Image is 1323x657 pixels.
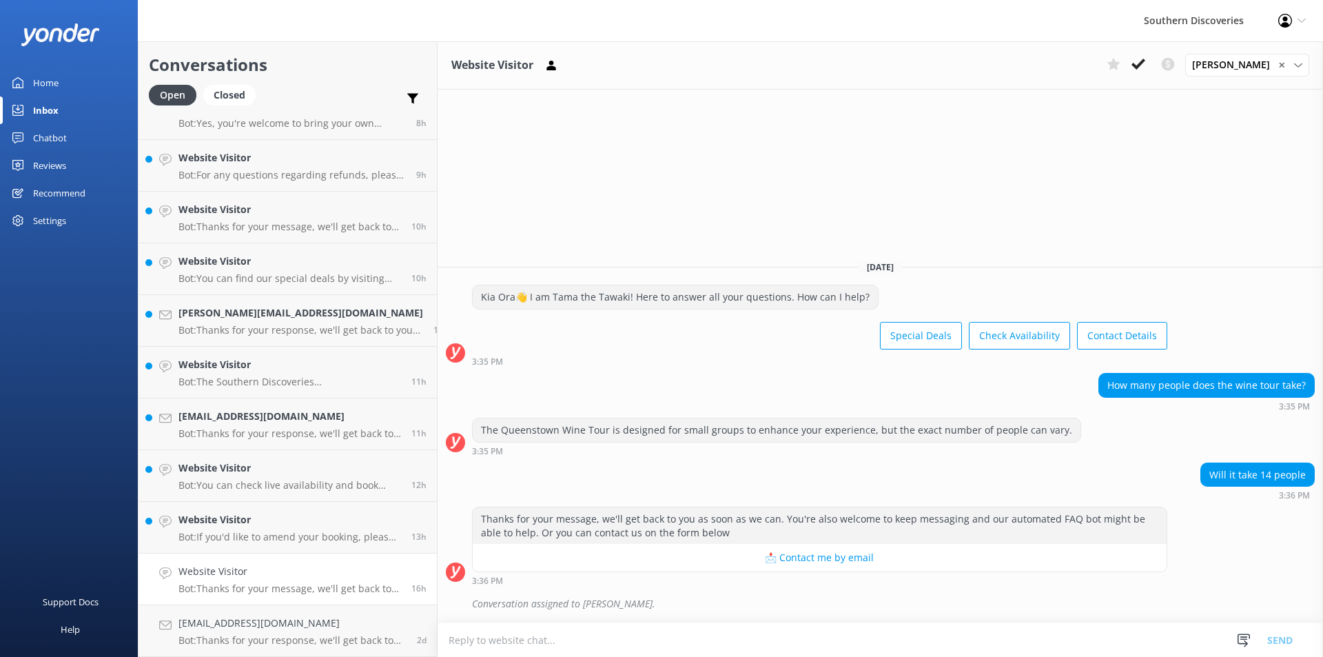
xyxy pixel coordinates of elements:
h4: [PERSON_NAME][EMAIL_ADDRESS][DOMAIN_NAME] [178,305,423,321]
div: Home [33,69,59,97]
p: Bot: Thanks for your message, we'll get back to you as soon as we can. You're also welcome to kee... [178,583,401,595]
span: Sep 29 2025 10:40pm (UTC +13:00) Pacific/Auckland [417,634,427,646]
button: Contact Details [1077,322,1167,350]
div: Oct 01 2025 03:35pm (UTC +13:00) Pacific/Auckland [1098,401,1315,411]
h2: Conversations [149,52,427,78]
div: Will it take 14 people [1201,463,1314,487]
p: Bot: You can check live availability and book your Milford Sound adventure on our website. [178,479,401,492]
div: Recommend [33,179,85,207]
button: 📩 Contact me by email [473,544,1167,572]
span: Oct 01 2025 10:13pm (UTC +13:00) Pacific/Auckland [416,169,427,181]
span: Oct 01 2025 07:18pm (UTC +13:00) Pacific/Auckland [411,479,427,491]
div: Reviews [33,152,66,179]
div: Conversation assigned to [PERSON_NAME]. [472,592,1315,616]
span: Oct 01 2025 09:48pm (UTC +13:00) Pacific/Auckland [411,272,427,284]
p: Bot: Thanks for your response, we'll get back to you as soon as we can during opening hours. [178,427,401,440]
div: Oct 01 2025 03:35pm (UTC +13:00) Pacific/Auckland [472,446,1081,456]
a: Website VisitorBot:Thanks for your message, we'll get back to you as soon as we can. You're also ... [139,192,437,243]
div: How many people does the wine tour take? [1099,374,1314,397]
h4: Website Visitor [178,564,401,579]
div: Oct 01 2025 03:35pm (UTC +13:00) Pacific/Auckland [472,356,1167,366]
span: Oct 01 2025 03:36pm (UTC +13:00) Pacific/Auckland [411,583,427,594]
a: Website VisitorBot:Thanks for your message, we'll get back to you as soon as we can. You're also ... [139,554,437,605]
div: Inbox [33,97,59,124]
div: Thanks for your message, we'll get back to you as soon as we can. You're also welcome to keep mes... [473,507,1167,544]
strong: 3:36 PM [472,577,503,585]
p: Bot: For any questions regarding refunds, please contact us directly: Southern Discoveries team b... [178,169,406,181]
h4: Website Visitor [178,150,406,165]
div: Closed [203,85,256,105]
span: Oct 01 2025 11:26pm (UTC +13:00) Pacific/Auckland [416,117,427,129]
h4: [EMAIL_ADDRESS][DOMAIN_NAME] [178,409,401,424]
h3: Website Visitor [451,57,533,74]
p: Bot: You can find our special deals by visiting [URL][DOMAIN_NAME]. [178,272,401,285]
button: Check Availability [969,322,1070,350]
a: Website VisitorBot:The Southern Discoveries [GEOGRAPHIC_DATA] is located right next to [GEOGRAPHI... [139,347,437,398]
a: Closed [203,87,263,102]
span: Oct 01 2025 09:56pm (UTC +13:00) Pacific/Auckland [411,221,427,232]
span: Oct 01 2025 08:22pm (UTC +13:00) Pacific/Auckland [411,376,427,387]
div: Chatbot [33,124,67,152]
a: Website VisitorBot:If you'd like to amend your booking, please contact our reservations team at [... [139,502,437,554]
h4: Website Visitor [178,202,401,217]
span: [DATE] [859,261,902,273]
div: The Queenstown Wine Tour is designed for small groups to enhance your experience, but the exact n... [473,418,1080,442]
span: Oct 01 2025 08:20pm (UTC +13:00) Pacific/Auckland [411,427,427,439]
div: Support Docs [43,588,99,616]
a: Website VisitorBot:You can check live availability and book your Milford Sound adventure on our w... [139,450,437,502]
img: yonder-white-logo.png [21,23,100,46]
p: Bot: Thanks for your message, we'll get back to you as soon as we can. You're also welcome to kee... [178,221,401,233]
span: ✕ [1278,59,1285,72]
a: Website VisitorBot:For any questions regarding refunds, please contact us directly: Southern Disc... [139,140,437,192]
h4: Website Visitor [178,461,401,476]
a: Open [149,87,203,102]
h4: [EMAIL_ADDRESS][DOMAIN_NAME] [178,616,407,631]
a: [EMAIL_ADDRESS][DOMAIN_NAME]Bot:Thanks for your response, we'll get back to you as soon as we can... [139,605,437,657]
div: Open [149,85,196,105]
h4: Website Visitor [178,254,401,269]
span: [PERSON_NAME] [1192,57,1278,72]
div: Assign User [1185,54,1309,76]
div: Help [61,616,80,643]
p: Bot: Thanks for your response, we'll get back to you as soon as we can during opening hours. [178,324,423,336]
h4: Website Visitor [178,512,401,527]
div: Oct 01 2025 03:36pm (UTC +13:00) Pacific/Auckland [472,576,1167,585]
a: Website VisitorBot:You can find our special deals by visiting [URL][DOMAIN_NAME].10h [139,243,437,295]
h4: Website Visitor [178,357,401,372]
a: [EMAIL_ADDRESS][DOMAIN_NAME]Bot:Thanks for your response, we'll get back to you as soon as we can... [139,398,437,450]
p: Bot: The Southern Discoveries [GEOGRAPHIC_DATA] is located right next to [GEOGRAPHIC_DATA], but t... [178,376,401,388]
strong: 3:35 PM [472,447,503,456]
strong: 3:36 PM [1279,492,1310,500]
p: Bot: Thanks for your response, we'll get back to you as soon as we can during opening hours. [178,634,407,647]
button: Special Deals [880,322,962,350]
p: Bot: Yes, you're welcome to bring your own packed lunch or snacks onboard the Milford Sound cruis... [178,117,406,130]
div: Kia Ora👋 I am Tama the Tawaki! Here to answer all your questions. How can I help? [473,285,878,309]
strong: 3:35 PM [1279,403,1310,411]
div: 2025-10-01T05:15:24.636 [446,592,1315,616]
a: Website VisitorBot:Yes, you're welcome to bring your own packed lunch or snacks onboard the Milfo... [139,88,437,140]
div: Oct 01 2025 03:36pm (UTC +13:00) Pacific/Auckland [1200,490,1315,500]
div: Settings [33,207,66,234]
span: Oct 01 2025 07:05pm (UTC +13:00) Pacific/Auckland [411,531,427,543]
span: Oct 01 2025 08:37pm (UTC +13:00) Pacific/Auckland [433,324,449,336]
a: [PERSON_NAME][EMAIL_ADDRESS][DOMAIN_NAME]Bot:Thanks for your response, we'll get back to you as s... [139,295,437,347]
p: Bot: If you'd like to amend your booking, please contact our reservations team at [EMAIL_ADDRESS]... [178,531,401,543]
strong: 3:35 PM [472,358,503,366]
